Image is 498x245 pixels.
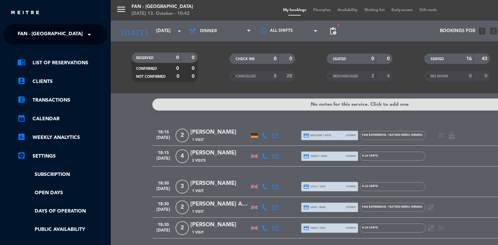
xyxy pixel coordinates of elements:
i: assessment [17,133,26,141]
a: chrome_reader_modeList of Reservations [17,59,107,67]
a: Subscription [17,171,107,179]
a: Days of operation [17,207,107,215]
i: settings_applications [17,151,26,160]
i: account_balance_wallet [17,95,26,104]
a: Settings [17,152,107,160]
i: chrome_reader_mode [17,58,26,66]
a: calendar_monthCalendar [17,115,107,123]
a: Open Days [17,189,107,197]
a: Public availability [17,226,107,234]
a: assessmentWeekly Analytics [17,133,107,142]
a: account_boxClients [17,77,107,86]
a: account_balance_walletTransactions [17,96,107,104]
span: Fan - [GEOGRAPHIC_DATA] [18,27,83,42]
img: MEITRE [10,10,40,16]
i: account_box [17,77,26,85]
i: calendar_month [17,114,26,122]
